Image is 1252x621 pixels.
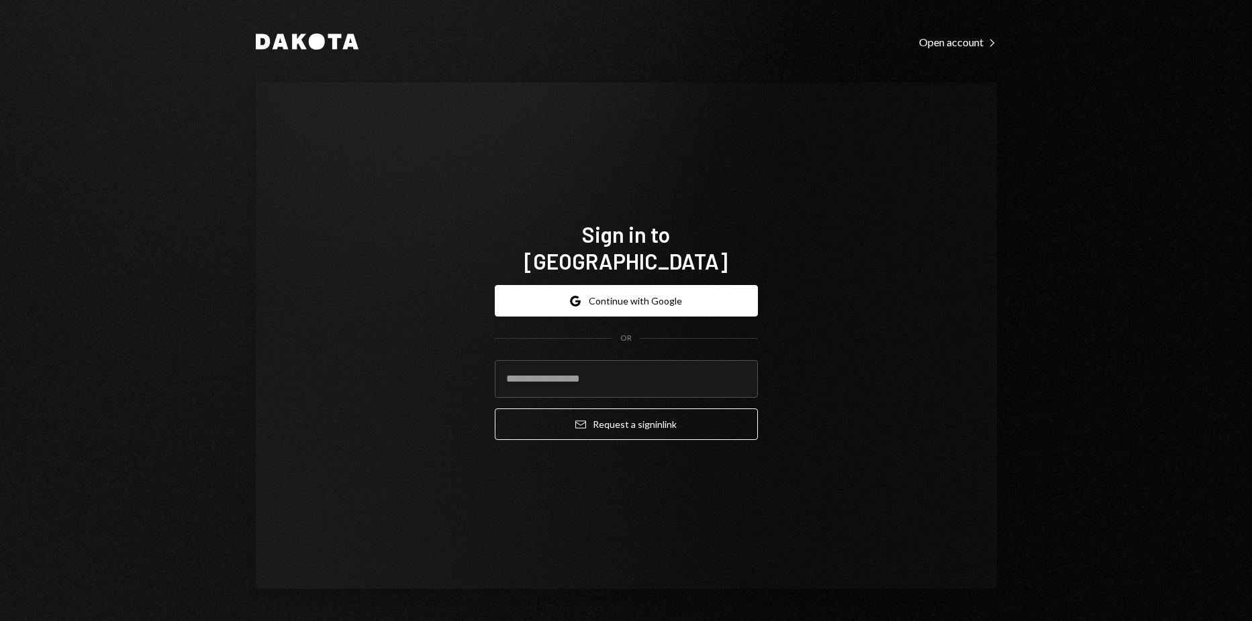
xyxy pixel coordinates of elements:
button: Request a signinlink [495,408,758,440]
div: OR [620,333,632,344]
a: Open account [919,34,997,49]
div: Open account [919,36,997,49]
h1: Sign in to [GEOGRAPHIC_DATA] [495,221,758,274]
button: Continue with Google [495,285,758,317]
